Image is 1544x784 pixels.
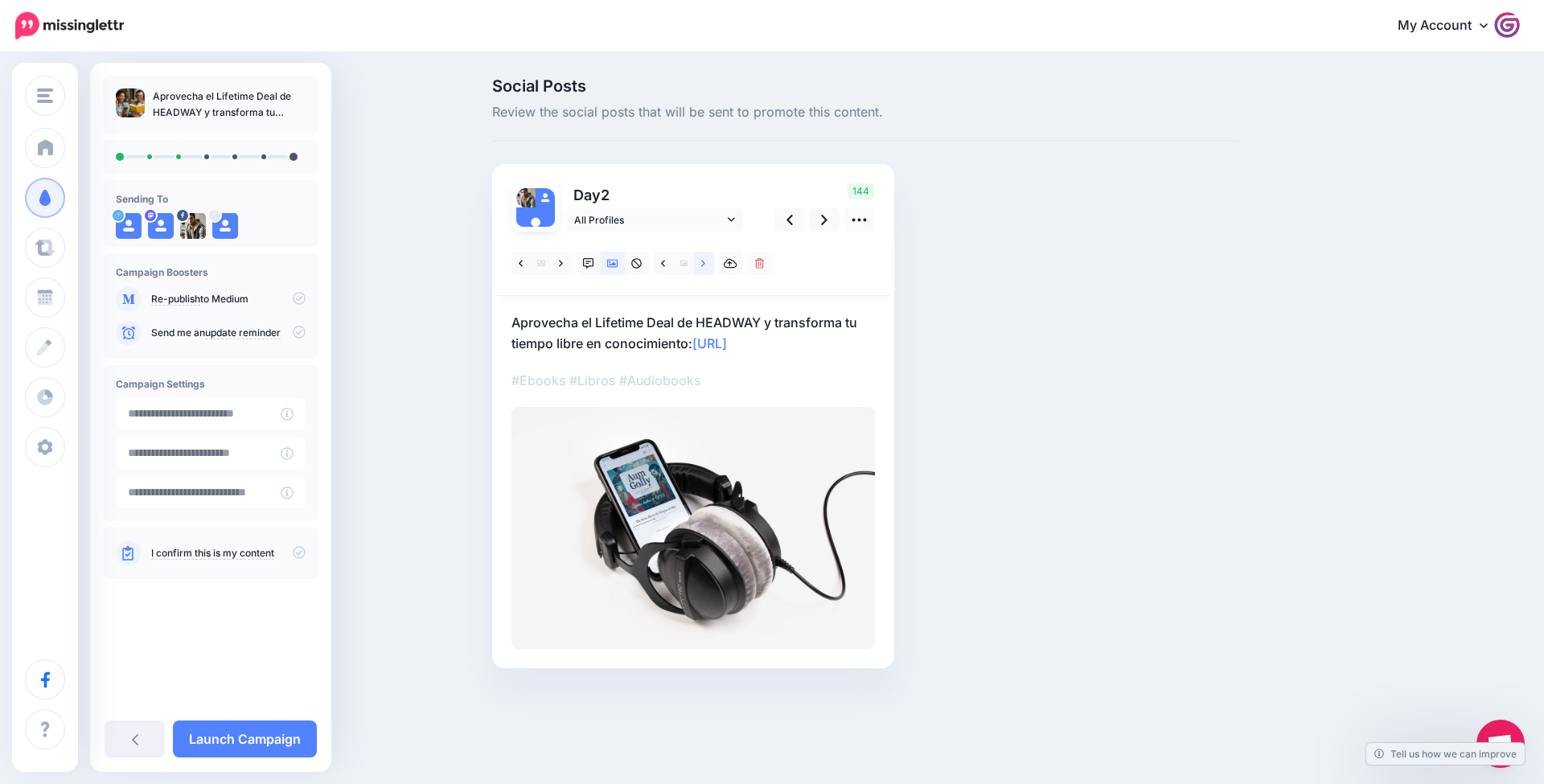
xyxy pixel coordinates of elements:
span: 2 [601,187,610,203]
p: Day [566,183,745,207]
img: 1722e447dca2e233bdc313f3599be42d_thumb.jpg [116,88,145,117]
img: 493261695_1247610604040735_393046803540310651_n-bsa153759.jpg [180,213,206,239]
span: Social Posts [492,78,1238,94]
img: user_default_image.png [148,213,174,239]
a: Tell us how we can improve [1366,743,1525,765]
img: Missinglettr [15,12,124,39]
img: GX471MHBL7QNK13Q4F8U4OOJ4MKVE25H.jpg [511,407,875,649]
p: to Medium [151,292,306,306]
img: user_default_image.png [212,213,238,239]
p: Send me an [151,326,306,340]
h4: Campaign Settings [116,378,306,390]
img: user_default_image.png [116,213,142,239]
p: Aprovecha el Lifetime Deal de HEADWAY y transforma tu tiempo libre en conocimiento [153,88,306,121]
img: menu.png [37,88,53,103]
span: 144 [848,183,874,199]
a: My Account [1382,6,1520,46]
span: All Profiles [574,211,724,228]
span: Review the social posts that will be sent to promote this content. [492,102,1238,123]
div: Chat abierto [1476,720,1525,768]
h4: Campaign Boosters [116,266,306,278]
h4: Sending To [116,193,306,205]
a: update reminder [205,326,281,339]
img: 493261695_1247610604040735_393046803540310651_n-bsa153759.jpg [516,188,536,207]
img: user_default_image.png [536,188,555,207]
p: #Ebooks #Libros #Audiobooks [511,370,875,391]
a: Re-publish [151,293,200,306]
p: Aprovecha el Lifetime Deal de HEADWAY y transforma tu tiempo libre en conocimiento: [511,312,875,354]
a: [URL] [692,335,727,351]
img: user_default_image.png [516,207,555,246]
a: All Profiles [566,208,743,232]
a: I confirm this is my content [151,547,274,560]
